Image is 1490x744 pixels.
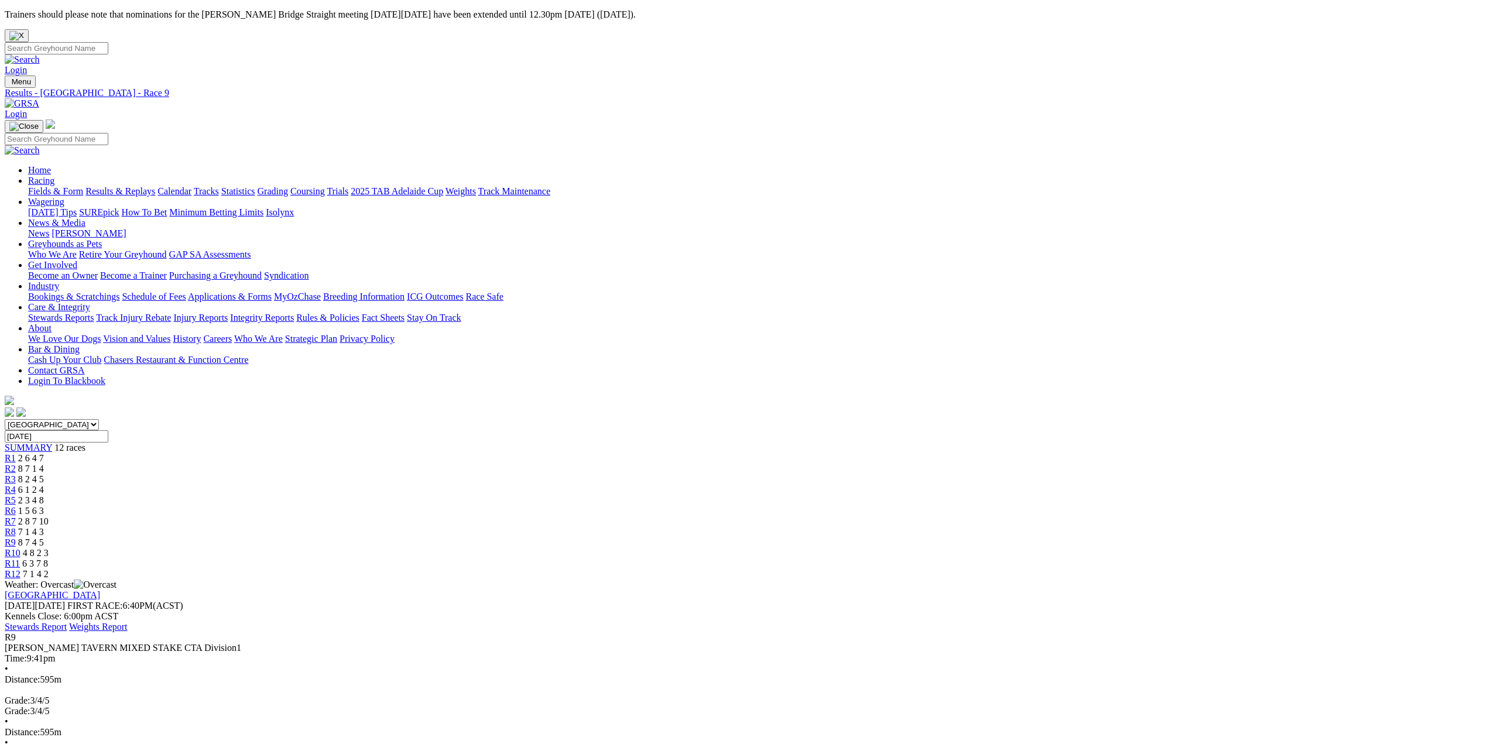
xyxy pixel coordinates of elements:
[9,31,24,40] img: X
[327,186,348,196] a: Trials
[362,313,405,323] a: Fact Sheets
[28,355,101,365] a: Cash Up Your Club
[5,664,8,674] span: •
[173,313,228,323] a: Injury Reports
[5,643,1485,653] div: [PERSON_NAME] TAVERN MIXED STAKE CTA Division1
[230,313,294,323] a: Integrity Reports
[28,323,52,333] a: About
[74,580,117,590] img: Overcast
[85,186,155,196] a: Results & Replays
[104,355,248,365] a: Chasers Restaurant & Function Centre
[28,249,1485,260] div: Greyhounds as Pets
[5,527,16,537] a: R8
[28,260,77,270] a: Get Involved
[5,611,1485,622] div: Kennels Close: 6:00pm ACST
[28,165,51,175] a: Home
[5,601,65,611] span: [DATE]
[5,674,1485,685] div: 595m
[28,344,80,354] a: Bar & Dining
[5,430,108,443] input: Select date
[28,228,49,238] a: News
[5,474,16,484] a: R3
[28,218,85,228] a: News & Media
[96,313,171,323] a: Track Injury Rebate
[28,207,1485,218] div: Wagering
[22,558,48,568] span: 6 3 7 8
[5,9,1485,20] p: Trainers should please note that nominations for the [PERSON_NAME] Bridge Straight meeting [DATE]...
[23,548,49,558] span: 4 8 2 3
[52,228,126,238] a: [PERSON_NAME]
[28,228,1485,239] div: News & Media
[407,313,461,323] a: Stay On Track
[5,506,16,516] a: R6
[28,186,83,196] a: Fields & Form
[5,674,40,684] span: Distance:
[5,54,40,65] img: Search
[5,88,1485,98] a: Results - [GEOGRAPHIC_DATA] - Race 9
[23,569,49,579] span: 7 1 4 2
[5,653,27,663] span: Time:
[28,239,102,249] a: Greyhounds as Pets
[5,120,43,133] button: Toggle navigation
[9,122,39,131] img: Close
[5,537,16,547] span: R9
[100,270,167,280] a: Become a Trainer
[5,548,20,558] a: R10
[5,558,20,568] a: R11
[340,334,395,344] a: Privacy Policy
[5,76,36,88] button: Toggle navigation
[5,464,16,474] a: R2
[5,495,16,505] a: R5
[28,270,98,280] a: Become an Owner
[194,186,219,196] a: Tracks
[18,537,44,547] span: 8 7 4 5
[5,590,100,600] a: [GEOGRAPHIC_DATA]
[323,292,405,301] a: Breeding Information
[5,622,67,632] a: Stewards Report
[169,270,262,280] a: Purchasing a Greyhound
[264,270,309,280] a: Syndication
[478,186,550,196] a: Track Maintenance
[18,485,44,495] span: 6 1 2 4
[290,186,325,196] a: Coursing
[296,313,359,323] a: Rules & Policies
[5,485,16,495] a: R4
[12,77,31,86] span: Menu
[28,376,105,386] a: Login To Blackbook
[5,569,20,579] a: R12
[54,443,85,452] span: 12 races
[5,727,40,737] span: Distance:
[188,292,272,301] a: Applications & Forms
[407,292,463,301] a: ICG Outcomes
[169,207,263,217] a: Minimum Betting Limits
[28,186,1485,197] div: Racing
[274,292,321,301] a: MyOzChase
[351,186,443,196] a: 2025 TAB Adelaide Cup
[5,453,16,463] span: R1
[122,207,167,217] a: How To Bet
[446,186,476,196] a: Weights
[28,302,90,312] a: Care & Integrity
[18,527,44,537] span: 7 1 4 3
[18,464,44,474] span: 8 7 1 4
[67,601,122,611] span: FIRST RACE:
[258,186,288,196] a: Grading
[5,580,117,589] span: Weather: Overcast
[266,207,294,217] a: Isolynx
[67,601,183,611] span: 6:40PM(ACST)
[5,65,27,75] a: Login
[5,145,40,156] img: Search
[5,407,14,417] img: facebook.svg
[79,249,167,259] a: Retire Your Greyhound
[5,109,27,119] a: Login
[28,197,64,207] a: Wagering
[122,292,186,301] a: Schedule of Fees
